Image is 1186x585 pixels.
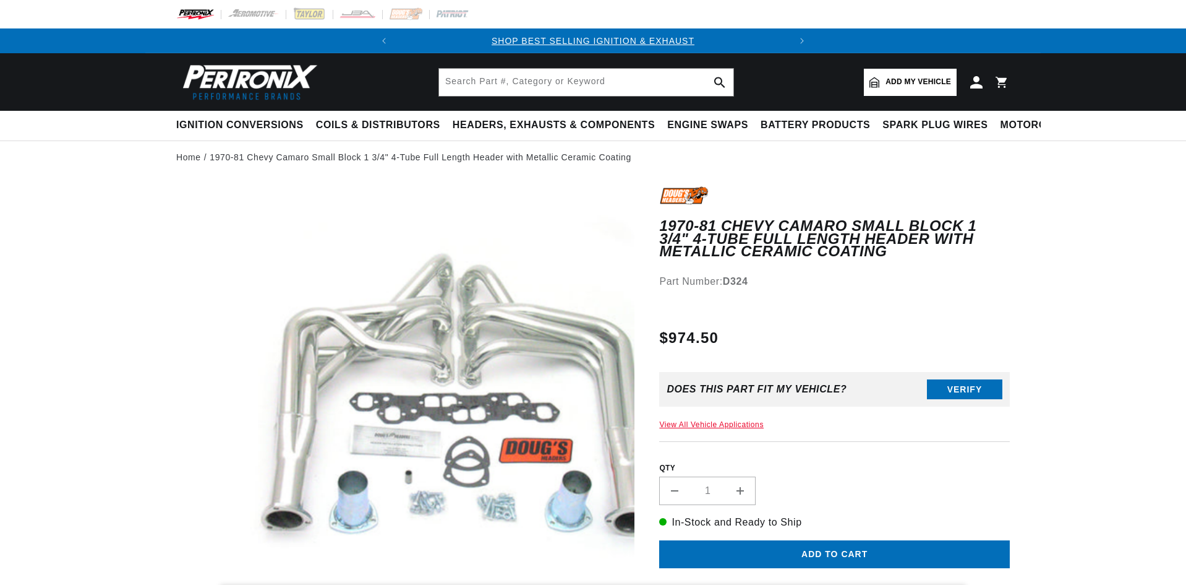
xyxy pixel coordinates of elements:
div: 1 of 2 [396,34,790,48]
button: search button [706,69,733,96]
span: Add my vehicle [885,76,951,88]
a: Home [176,150,201,164]
div: Part Number: [659,274,1010,290]
summary: Battery Products [754,111,876,140]
span: Headers, Exhausts & Components [453,119,655,132]
button: Translation missing: en.sections.announcements.previous_announcement [372,28,396,53]
label: QTY [659,463,1010,474]
button: Add to cart [659,540,1010,568]
a: 1970-81 Chevy Camaro Small Block 1 3/4" 4-Tube Full Length Header with Metallic Ceramic Coating [210,150,631,164]
div: Does This part fit My vehicle? [667,384,847,395]
summary: Headers, Exhausts & Components [446,111,661,140]
span: Engine Swaps [667,119,748,132]
media-gallery: Gallery Viewer [176,186,634,583]
input: Search Part #, Category or Keyword [439,69,733,96]
a: Add my vehicle [864,69,957,96]
summary: Motorcycle [994,111,1080,140]
strong: D324 [723,276,748,287]
img: Pertronix [176,61,318,103]
a: SHOP BEST SELLING IGNITION & EXHAUST [492,36,694,46]
summary: Spark Plug Wires [876,111,994,140]
button: Verify [927,379,1002,399]
span: Coils & Distributors [316,119,440,132]
div: Announcement [396,34,790,48]
slideshow-component: Translation missing: en.sections.announcements.announcement_bar [145,28,1041,53]
button: Translation missing: en.sections.announcements.next_announcement [790,28,814,53]
summary: Engine Swaps [661,111,754,140]
p: In-Stock and Ready to Ship [659,514,1010,531]
a: View All Vehicle Applications [659,420,764,429]
span: Motorcycle [1000,119,1074,132]
nav: breadcrumbs [176,150,1010,164]
h1: 1970-81 Chevy Camaro Small Block 1 3/4" 4-Tube Full Length Header with Metallic Ceramic Coating [659,220,1010,258]
summary: Coils & Distributors [310,111,446,140]
span: $974.50 [659,327,719,349]
summary: Ignition Conversions [176,111,310,140]
span: Battery Products [761,119,870,132]
span: Spark Plug Wires [882,119,988,132]
span: Ignition Conversions [176,119,304,132]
